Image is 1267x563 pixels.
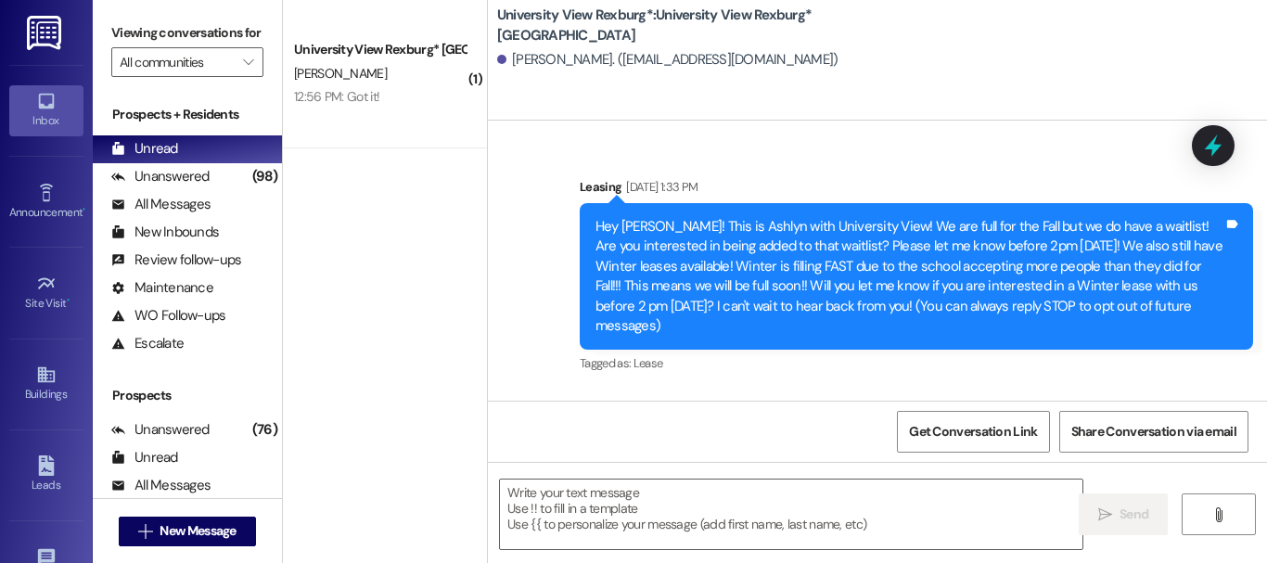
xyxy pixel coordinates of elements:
b: University View Rexburg*: University View Rexburg* [GEOGRAPHIC_DATA] [497,6,868,45]
div: WO Follow-ups [111,306,225,326]
div: All Messages [111,476,211,495]
div: (76) [248,416,282,444]
div: Review follow-ups [111,250,241,270]
div: Leasing [580,177,1253,203]
div: Prospects [93,386,282,405]
i:  [1098,507,1112,522]
div: Maintenance [111,278,213,298]
span: Send [1120,505,1148,524]
button: Get Conversation Link [897,411,1049,453]
label: Viewing conversations for [111,19,263,47]
button: New Message [119,517,256,546]
span: Share Conversation via email [1071,422,1236,441]
a: Leads [9,450,83,500]
div: (98) [248,162,282,191]
span: New Message [160,521,236,541]
div: Tagged as: [580,350,1253,377]
a: Inbox [9,85,83,135]
div: 12:56 PM: Got it! [294,88,379,105]
i:  [138,524,152,539]
div: [PERSON_NAME]. ([EMAIL_ADDRESS][DOMAIN_NAME]) [497,50,838,70]
button: Send [1079,493,1169,535]
span: Lease [633,355,663,371]
a: Buildings [9,359,83,409]
span: • [83,203,85,216]
div: Prospects + Residents [93,105,282,124]
button: Share Conversation via email [1059,411,1248,453]
input: All communities [120,47,234,77]
span: • [67,294,70,307]
span: Get Conversation Link [909,422,1037,441]
div: Unanswered [111,420,210,440]
div: [DATE] 1:33 PM [621,177,697,197]
a: Site Visit • [9,268,83,318]
img: ResiDesk Logo [27,16,65,50]
div: All Messages [111,195,211,214]
div: Unread [111,448,178,467]
div: Unanswered [111,167,210,186]
div: Escalate [111,334,184,353]
div: Unread [111,139,178,159]
i:  [1211,507,1225,522]
div: University View Rexburg* [GEOGRAPHIC_DATA] [294,40,466,59]
div: New Inbounds [111,223,219,242]
i:  [243,55,253,70]
div: Hey [PERSON_NAME]! This is Ashlyn with University View! We are full for the Fall but we do have a... [595,217,1223,337]
span: [PERSON_NAME] [294,65,387,82]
